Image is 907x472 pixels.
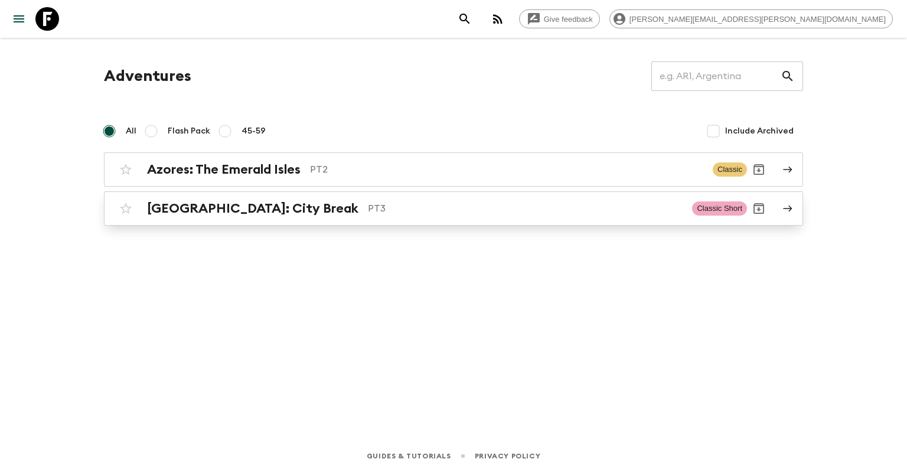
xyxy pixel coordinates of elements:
[7,7,31,31] button: menu
[623,15,892,24] span: [PERSON_NAME][EMAIL_ADDRESS][PERSON_NAME][DOMAIN_NAME]
[126,125,136,137] span: All
[475,450,540,463] a: Privacy Policy
[651,60,781,93] input: e.g. AR1, Argentina
[713,162,747,177] span: Classic
[537,15,599,24] span: Give feedback
[747,197,771,220] button: Archive
[104,64,191,88] h1: Adventures
[310,162,703,177] p: PT2
[519,9,600,28] a: Give feedback
[147,201,358,216] h2: [GEOGRAPHIC_DATA]: City Break
[747,158,771,181] button: Archive
[104,152,803,187] a: Azores: The Emerald IslesPT2ClassicArchive
[168,125,210,137] span: Flash Pack
[368,201,683,216] p: PT3
[367,450,451,463] a: Guides & Tutorials
[104,191,803,226] a: [GEOGRAPHIC_DATA]: City BreakPT3Classic ShortArchive
[242,125,266,137] span: 45-59
[147,162,301,177] h2: Azores: The Emerald Isles
[692,201,747,216] span: Classic Short
[725,125,794,137] span: Include Archived
[609,9,893,28] div: [PERSON_NAME][EMAIL_ADDRESS][PERSON_NAME][DOMAIN_NAME]
[453,7,477,31] button: search adventures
